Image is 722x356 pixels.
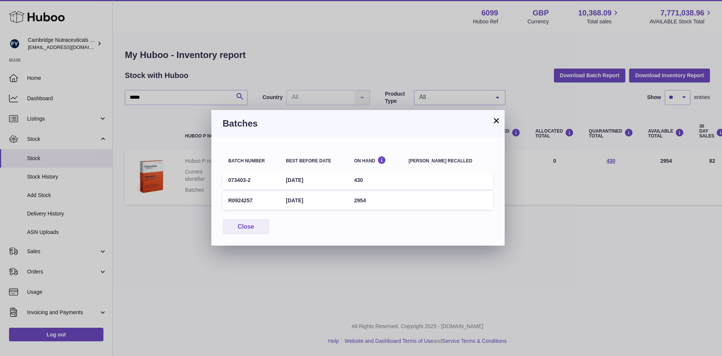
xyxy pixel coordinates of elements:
[280,171,348,189] td: [DATE]
[409,159,488,163] div: [PERSON_NAME] recalled
[349,171,403,189] td: 430
[223,118,493,130] h3: Batches
[354,156,397,163] div: On Hand
[280,191,348,210] td: [DATE]
[223,219,269,235] button: Close
[492,116,501,125] button: ×
[228,159,275,163] div: Batch number
[286,159,343,163] div: Best before date
[223,191,280,210] td: R0924257
[349,191,403,210] td: 2954
[223,171,280,189] td: 073403-2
